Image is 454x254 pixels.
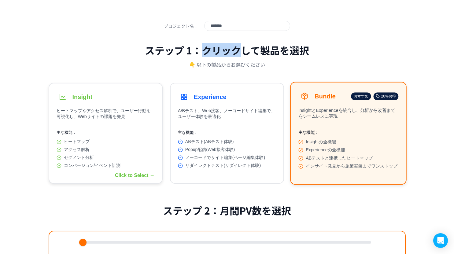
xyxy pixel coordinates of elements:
h3: Experience [194,94,227,101]
p: ヒートマップやアクセス解析で、ユーザー行動を可視化し、Webサイトの課題を発見 [57,108,155,123]
span: ヒートマップ [64,139,90,145]
p: 主な機能： [57,130,155,135]
span: Insightの全機能 [306,139,336,145]
div: Open Intercom Messenger [433,233,448,248]
div: 20%お得 [374,92,399,100]
span: インサイト発見から施策実装までワンストップ [306,164,397,169]
h3: Bundle [315,93,336,100]
div: おすすめ [351,92,371,100]
h2: ステップ 1：クリックして製品を選択 [145,43,309,57]
span: Popup配信(Web接客体験) [185,147,235,153]
p: 主な機能： [178,130,276,135]
p: 主な機能： [298,130,399,135]
p: 👇 以下の製品からお選びください [189,61,265,68]
span: コンバージョン/イベント計測 [64,163,121,168]
button: Insightヒートマップやアクセス解析で、ユーザー行動を可視化し、Webサイトの課題を発見主な機能：ヒートマップアクセス解析セグメント分析コンバージョン/イベント計測Click to Sele... [49,83,163,184]
span: Experienceの全機能 [306,147,345,153]
span: プロジェクト名： [164,23,198,29]
span: ABテストと連携したヒートマップ [306,155,373,161]
span: セグメント分析 [64,155,94,160]
div: Click to Select → [115,173,155,178]
span: アクセス解析 [64,147,90,153]
span: ABテスト(ABテスト体験) [185,139,234,145]
h3: Insight [72,94,93,101]
button: ExperienceA/Bテスト、Web接客、ノーコードサイト編集で、ユーザー体験を最適化主な機能：ABテスト(ABテスト体験)Popup配信(Web接客体験)ノーコードでサイト編集(ページ編集... [170,83,284,184]
span: リダイレクトテスト(リダイレクト体験) [185,163,261,168]
span: ノーコードでサイト編集(ページ編集体験) [185,155,265,160]
h2: ステップ 2：月間PV数を選択 [163,203,291,217]
button: Bundleおすすめ20%お得InsightとExperienceを統合し、分析から改善までをシームレスに実現主な機能：Insightの全機能Experienceの全機能ABテストと連携したヒー... [290,82,407,185]
p: InsightとExperienceを統合し、分析から改善までをシームレスに実現 [298,107,399,122]
p: A/Bテスト、Web接客、ノーコードサイト編集で、ユーザー体験を最適化 [178,108,276,123]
